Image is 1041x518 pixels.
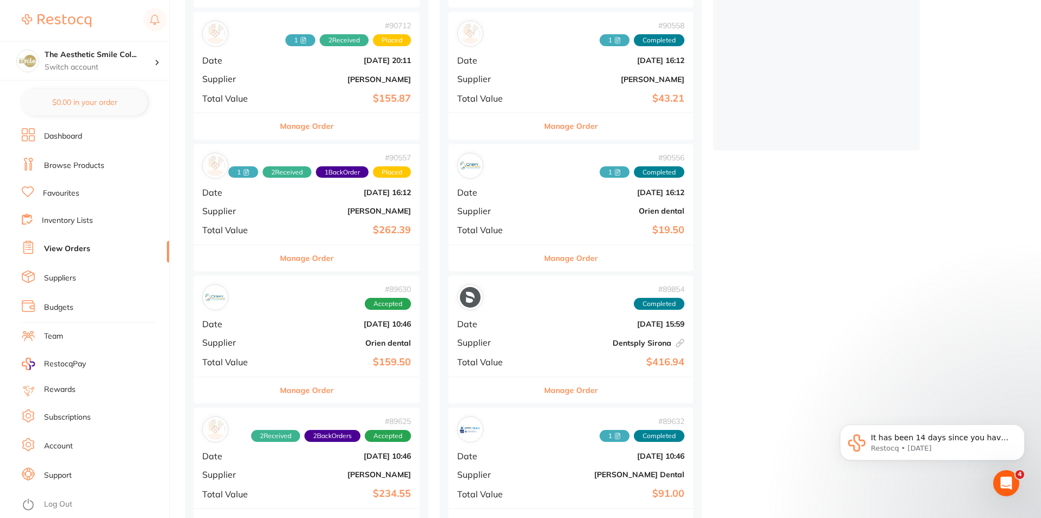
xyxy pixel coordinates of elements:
[44,499,72,510] a: Log Out
[280,245,334,271] button: Manage Order
[539,320,684,328] b: [DATE] 15:59
[460,419,481,440] img: Erskine Dental
[539,470,684,479] b: [PERSON_NAME] Dental
[539,452,684,460] b: [DATE] 10:46
[202,188,269,197] span: Date
[44,331,63,342] a: Team
[460,155,481,176] img: Orien dental
[280,377,334,403] button: Manage Order
[316,166,369,178] span: Back orders
[278,452,411,460] b: [DATE] 10:46
[202,451,269,461] span: Date
[44,384,76,395] a: Rewards
[278,207,411,215] b: [PERSON_NAME]
[373,34,411,46] span: Placed
[205,23,226,44] img: Henry Schein Halas
[44,470,72,481] a: Support
[278,93,411,104] b: $155.87
[539,93,684,104] b: $43.21
[44,302,73,313] a: Budgets
[285,34,315,46] span: Received
[22,358,86,370] a: RestocqPay
[194,12,420,140] div: Henry Schein Halas#907121 2ReceivedPlacedDate[DATE] 20:11Supplier[PERSON_NAME]Total Value$155.87M...
[44,441,73,452] a: Account
[539,224,684,236] b: $19.50
[22,496,166,514] button: Log Out
[1015,470,1024,479] span: 4
[251,430,300,442] span: Received
[263,166,311,178] span: Received
[278,188,411,197] b: [DATE] 16:12
[202,225,269,235] span: Total Value
[278,56,411,65] b: [DATE] 20:11
[457,357,530,367] span: Total Value
[205,419,226,440] img: Adam Dental
[539,188,684,197] b: [DATE] 16:12
[285,21,411,30] span: # 90712
[278,357,411,368] b: $159.50
[278,470,411,479] b: [PERSON_NAME]
[278,488,411,500] b: $234.55
[22,358,35,370] img: RestocqPay
[600,34,629,46] span: Received
[194,276,420,403] div: Orien dental#89630AcceptedDate[DATE] 10:46SupplierOrien dentalTotal Value$159.50Manage Order
[544,245,598,271] button: Manage Order
[539,56,684,65] b: [DATE] 16:12
[457,451,530,461] span: Date
[320,34,369,46] span: Received
[194,144,420,272] div: Henry Schein Halas#905571 2Received1BackOrderPlacedDate[DATE] 16:12Supplier[PERSON_NAME]Total Val...
[17,50,39,72] img: The Aesthetic Smile Collective
[457,470,530,479] span: Supplier
[600,430,629,442] span: Received
[228,166,258,178] span: Received
[365,285,411,294] span: # 89630
[278,339,411,347] b: Orien dental
[457,188,530,197] span: Date
[634,285,684,294] span: # 89854
[824,402,1041,489] iframe: Intercom notifications message
[457,338,530,347] span: Supplier
[457,206,530,216] span: Supplier
[205,155,226,176] img: Henry Schein Halas
[304,430,360,442] span: Back orders
[43,188,79,199] a: Favourites
[44,273,76,284] a: Suppliers
[202,338,269,347] span: Supplier
[634,166,684,178] span: Completed
[457,93,530,103] span: Total Value
[365,298,411,310] span: Accepted
[539,339,684,347] b: Dentsply Sirona
[278,320,411,328] b: [DATE] 10:46
[539,75,684,84] b: [PERSON_NAME]
[205,287,226,308] img: Orien dental
[202,74,269,84] span: Supplier
[42,215,93,226] a: Inventory Lists
[280,113,334,139] button: Manage Order
[460,287,481,308] img: Dentsply Sirona
[44,160,104,171] a: Browse Products
[539,207,684,215] b: Orien dental
[251,417,411,426] span: # 89625
[202,357,269,367] span: Total Value
[457,74,530,84] span: Supplier
[460,23,481,44] img: Adam Dental
[600,21,684,30] span: # 90558
[202,206,269,216] span: Supplier
[202,93,269,103] span: Total Value
[202,470,269,479] span: Supplier
[634,430,684,442] span: Completed
[539,357,684,368] b: $416.94
[45,62,154,73] p: Switch account
[22,89,147,115] button: $0.00 in your order
[600,166,629,178] span: Received
[634,298,684,310] span: Completed
[600,153,684,162] span: # 90556
[365,430,411,442] span: Accepted
[278,224,411,236] b: $262.39
[457,225,530,235] span: Total Value
[457,55,530,65] span: Date
[44,412,91,423] a: Subscriptions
